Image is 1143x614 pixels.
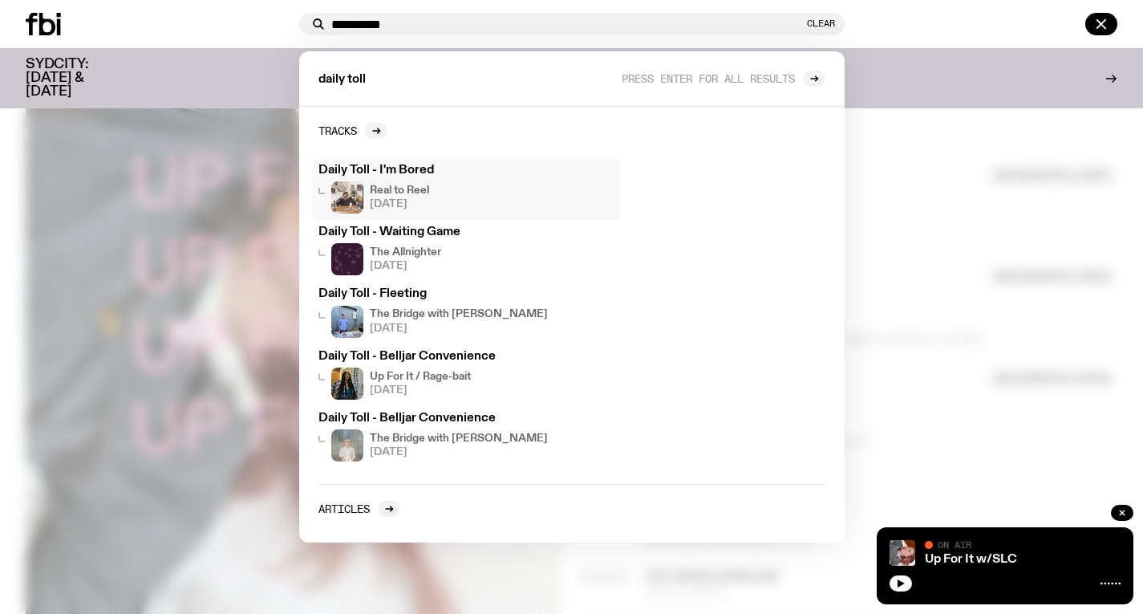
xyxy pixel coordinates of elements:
[26,58,128,99] h3: SYDCITY: [DATE] & [DATE]
[318,502,370,514] h2: Articles
[318,74,366,86] span: daily toll
[370,447,548,457] span: [DATE]
[312,158,620,220] a: Daily Toll - I'm BoredJasper Craig Adams holds a vintage camera to his eye, obscuring his face. H...
[312,282,620,344] a: Daily Toll - FleetingThe Bridge with [PERSON_NAME][DATE]
[318,165,614,177] h3: Daily Toll - I'm Bored
[622,71,825,87] a: Press enter for all results
[318,351,614,363] h3: Daily Toll - Belljar Convenience
[318,288,614,300] h3: Daily Toll - Fleeting
[370,261,441,271] span: [DATE]
[312,344,620,406] a: Daily Toll - Belljar ConvenienceIfy - a Brown Skin girl with black braided twists, looking up to ...
[318,123,387,139] a: Tracks
[370,309,548,319] h4: The Bridge with [PERSON_NAME]
[331,429,363,462] img: Mara stands in front of a frosted glass wall wearing a cream coloured t-shirt and black glasses. ...
[622,72,795,84] span: Press enter for all results
[318,501,400,517] a: Articles
[925,553,1017,566] a: Up For It w/SLC
[370,385,471,396] span: [DATE]
[312,220,620,282] a: Daily Toll - Waiting GameThe Allnighter[DATE]
[370,199,429,209] span: [DATE]
[370,323,548,334] span: [DATE]
[318,413,614,425] h3: Daily Toll - Belljar Convenience
[370,372,471,382] h4: Up For It / Rage-bait
[331,181,363,213] img: Jasper Craig Adams holds a vintage camera to his eye, obscuring his face. He is wearing a grey ju...
[370,433,548,444] h4: The Bridge with [PERSON_NAME]
[370,185,429,196] h4: Real to Reel
[312,406,620,468] a: Daily Toll - Belljar ConvenienceMara stands in front of a frosted glass wall wearing a cream colo...
[370,247,441,258] h4: The Allnighter
[318,226,614,238] h3: Daily Toll - Waiting Game
[807,19,835,28] button: Clear
[331,368,363,400] img: Ify - a Brown Skin girl with black braided twists, looking up to the side with her tongue stickin...
[318,124,357,136] h2: Tracks
[938,539,971,550] span: On Air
